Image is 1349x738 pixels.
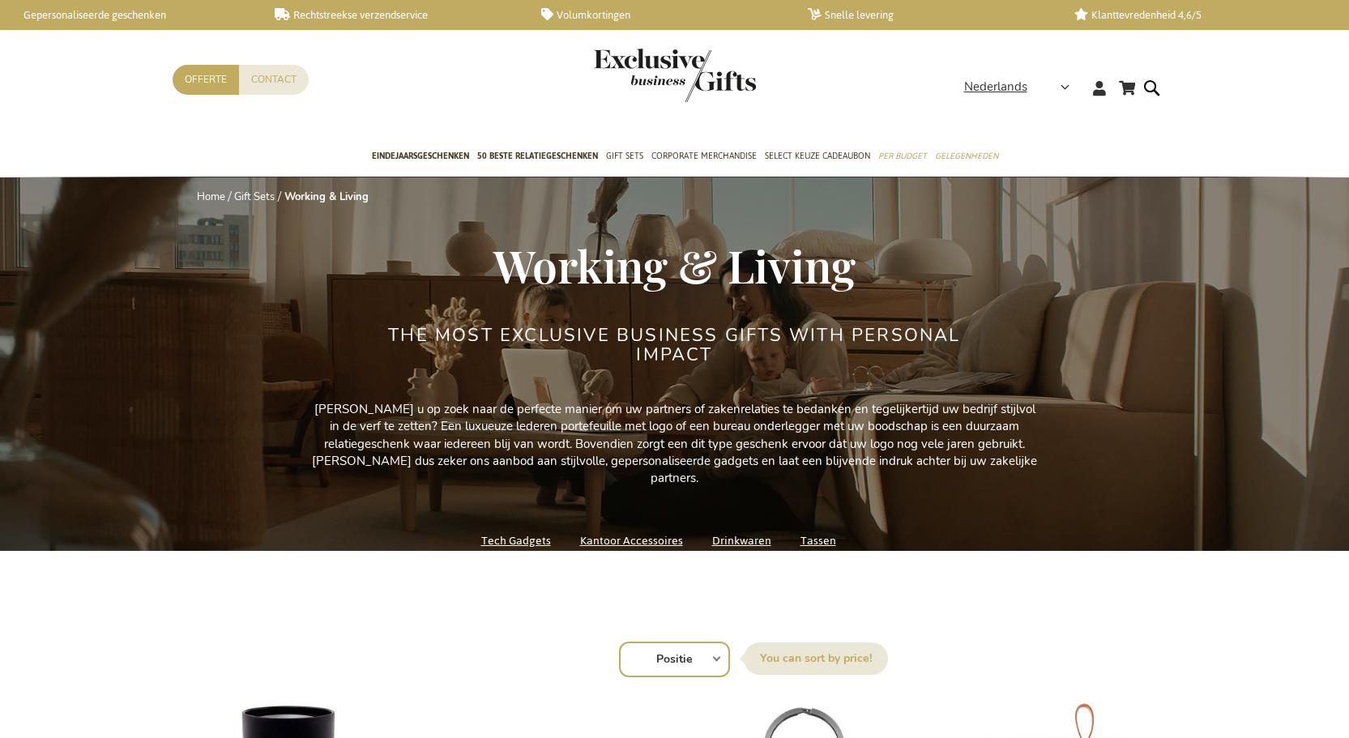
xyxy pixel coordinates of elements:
a: Gepersonaliseerde geschenken [8,8,249,22]
label: Sorteer op [744,642,888,675]
a: Eindejaarsgeschenken [372,137,469,177]
strong: Working & Living [284,190,369,204]
a: Gift Sets [606,137,643,177]
span: Per Budget [878,147,927,164]
a: Snelle levering [808,8,1048,22]
a: Tech Gadgets [481,530,551,552]
a: store logo [594,49,675,102]
span: Working & Living [493,235,856,295]
span: 50 beste relatiegeschenken [477,147,598,164]
a: Contact [239,65,309,95]
a: Rechtstreekse verzendservice [275,8,515,22]
a: Per Budget [878,137,927,177]
span: Eindejaarsgeschenken [372,147,469,164]
a: Select Keuze Cadeaubon [765,137,870,177]
a: Offerte [173,65,239,95]
span: Gelegenheden [935,147,998,164]
a: Gelegenheden [935,137,998,177]
a: Home [197,190,225,204]
a: Kantoor Accessoires [580,530,683,552]
a: Klanttevredenheid 4,6/5 [1074,8,1315,22]
img: Exclusive Business gifts logo [594,49,756,102]
span: Corporate Merchandise [651,147,757,164]
span: Select Keuze Cadeaubon [765,147,870,164]
span: Gift Sets [606,147,643,164]
a: Gift Sets [234,190,275,204]
a: Corporate Merchandise [651,137,757,177]
a: 50 beste relatiegeschenken [477,137,598,177]
a: Volumkortingen [541,8,782,22]
p: [PERSON_NAME] u op zoek naar de perfecte manier om uw partners of zakenrelaties te bedanken en te... [310,401,1039,488]
span: Nederlands [964,78,1027,96]
a: Drinkwaren [712,530,771,552]
h2: THE MOST EXCLUSIVE BUSINESS GIFTS WITH PERSONAL IMPACT [371,326,979,365]
a: Tassen [800,530,836,552]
